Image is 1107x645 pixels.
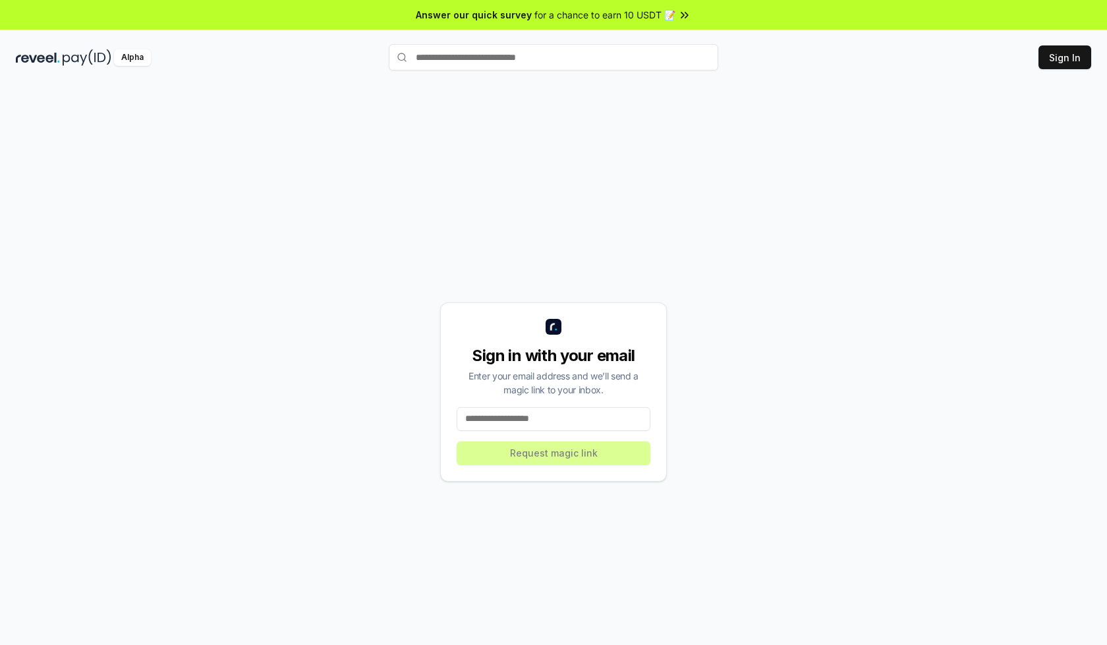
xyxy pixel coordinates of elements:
[63,49,111,66] img: pay_id
[416,8,532,22] span: Answer our quick survey
[16,49,60,66] img: reveel_dark
[457,369,650,397] div: Enter your email address and we’ll send a magic link to your inbox.
[114,49,151,66] div: Alpha
[1038,45,1091,69] button: Sign In
[457,345,650,366] div: Sign in with your email
[546,319,561,335] img: logo_small
[534,8,675,22] span: for a chance to earn 10 USDT 📝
